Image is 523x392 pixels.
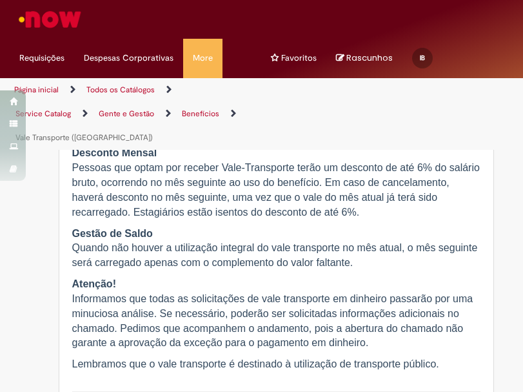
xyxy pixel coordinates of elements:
span: Rascunhos [346,52,393,64]
a: Requisições : 0 [10,39,74,77]
a: No momento, sua lista de rascunhos tem 0 Itens [336,52,393,64]
span: Lembramos que o vale transporte é destinado à utilização de transporte público. [72,358,439,369]
strong: Atenção! [72,278,116,289]
ul: Menu Cabeçalho [261,39,326,78]
a: More : 4 [183,39,222,77]
span: IB [420,54,425,62]
ul: Menu Cabeçalho [222,39,242,78]
a: Vale Transporte ([GEOGRAPHIC_DATA]) [15,132,153,143]
ul: Menu Cabeçalho [183,39,222,78]
ul: Trilhas de página [10,78,252,150]
a: Página inicial [14,85,59,95]
a: Favoritos : 0 [261,39,326,77]
span: Pessoas que optam por receber Vale-Transporte terão um desconto de até 6% do salário bruto, ocorr... [72,147,480,217]
img: ServiceNow [17,6,83,32]
span: More [193,52,213,65]
a: IB [402,39,446,65]
ul: Menu Cabeçalho [242,39,261,78]
strong: Desconto Mensal [72,147,157,158]
a: Benefícios [182,108,219,119]
a: Despesas Corporativas : [74,39,183,77]
a: Service Catalog [15,108,71,119]
ul: Menu Cabeçalho [10,39,74,78]
span: Favoritos [281,52,317,65]
a: Gente e Gestão [99,108,154,119]
strong: Gestão de Saldo [72,228,153,239]
span: Requisições [19,52,64,65]
ul: Menu Cabeçalho [74,39,183,78]
span: Quando não houver a utilização integral do vale transporte no mês atual, o mês seguinte será carr... [72,228,478,269]
span: Informamos que todas as solicitações de vale transporte em dinheiro passarão por uma minuciosa an... [72,278,473,348]
span: Despesas Corporativas [84,52,173,65]
a: Todos os Catálogos [86,85,155,95]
